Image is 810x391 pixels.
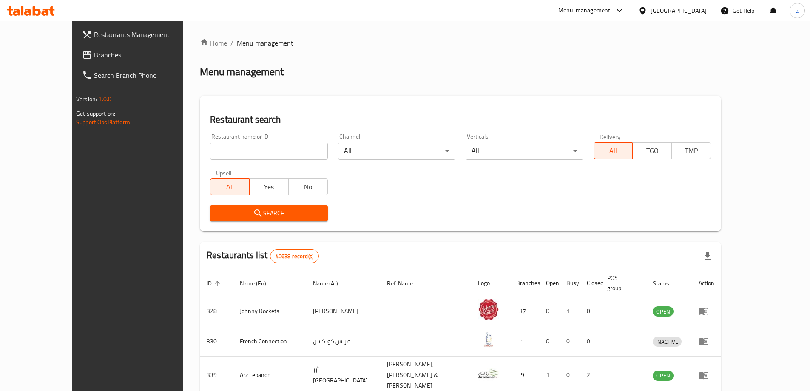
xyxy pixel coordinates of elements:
a: Home [200,38,227,48]
td: 37 [509,296,539,326]
span: INACTIVE [653,337,682,347]
span: TMP [675,145,708,157]
td: فرنش كونكشن [306,326,380,357]
span: Menu management [237,38,293,48]
div: All [338,143,455,160]
div: Menu-management [558,6,611,16]
td: [PERSON_NAME] [306,296,380,326]
img: French Connection [478,329,499,350]
img: Johnny Rockets [478,299,499,320]
a: Search Branch Phone [75,65,207,86]
div: Menu [699,306,714,316]
a: Branches [75,45,207,65]
div: Menu [699,370,714,380]
div: INACTIVE [653,337,682,347]
td: 0 [560,326,580,357]
td: 0 [580,296,600,326]
span: Name (Ar) [313,278,349,288]
button: All [210,178,250,195]
div: OPEN [653,306,674,317]
a: Support.OpsPlatform [76,117,130,128]
span: OPEN [653,307,674,317]
span: a [796,6,799,15]
button: Yes [249,178,289,195]
span: No [292,181,324,193]
h2: Restaurants list [207,249,319,263]
li: / [230,38,233,48]
span: Ref. Name [387,278,424,288]
td: 0 [580,326,600,357]
th: Logo [471,270,509,296]
td: 0 [539,296,560,326]
span: Version: [76,94,97,105]
th: Closed [580,270,600,296]
button: No [288,178,328,195]
input: Search for restaurant name or ID.. [210,143,327,160]
button: Search [210,205,327,221]
div: [GEOGRAPHIC_DATA] [651,6,707,15]
button: All [594,142,633,159]
th: Branches [509,270,539,296]
div: Menu [699,336,714,346]
span: Yes [253,181,285,193]
nav: breadcrumb [200,38,721,48]
span: All [597,145,630,157]
h2: Restaurant search [210,113,711,126]
td: 330 [200,326,233,357]
span: Search [217,208,321,219]
span: Status [653,278,680,288]
div: All [466,143,583,160]
span: Name (En) [240,278,277,288]
td: 1 [560,296,580,326]
button: TMP [671,142,711,159]
label: Delivery [600,134,621,140]
div: Export file [697,246,718,266]
div: OPEN [653,371,674,381]
td: Johnny Rockets [233,296,306,326]
span: All [214,181,246,193]
td: French Connection [233,326,306,357]
label: Upsell [216,170,232,176]
span: Get support on: [76,108,115,119]
td: 328 [200,296,233,326]
th: Action [692,270,721,296]
span: Restaurants Management [94,29,200,40]
span: Branches [94,50,200,60]
img: Arz Lebanon [478,363,499,384]
td: 1 [509,326,539,357]
button: TGO [632,142,672,159]
th: Open [539,270,560,296]
span: POS group [607,273,636,293]
a: Restaurants Management [75,24,207,45]
span: 40638 record(s) [270,252,318,260]
span: TGO [636,145,668,157]
td: 0 [539,326,560,357]
h2: Menu management [200,65,284,79]
th: Busy [560,270,580,296]
span: 1.0.0 [98,94,111,105]
span: OPEN [653,371,674,380]
div: Total records count [270,249,319,263]
span: ID [207,278,223,288]
span: Search Branch Phone [94,70,200,80]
